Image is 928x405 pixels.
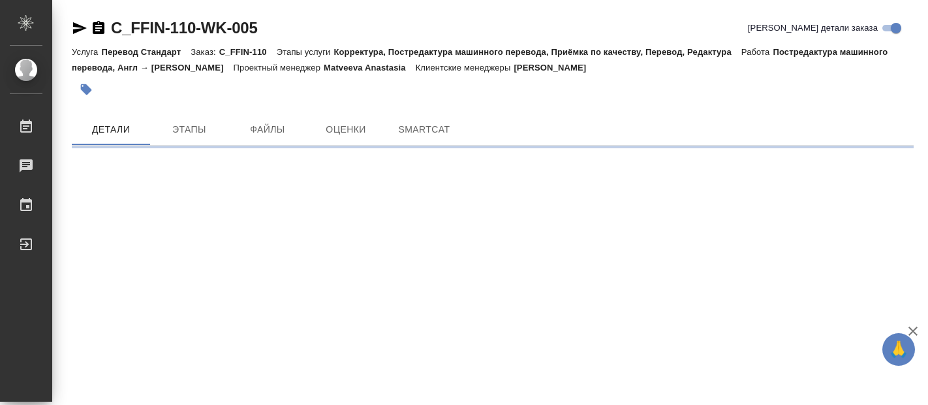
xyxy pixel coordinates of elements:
[111,19,258,37] a: C_FFIN-110-WK-005
[888,336,910,363] span: 🙏
[882,333,915,366] button: 🙏
[315,121,377,138] span: Оценки
[72,75,101,104] button: Добавить тэг
[234,63,324,73] p: Проектный менеджер
[514,63,596,73] p: [PERSON_NAME]
[741,47,773,57] p: Работа
[219,47,277,57] p: C_FFIN-110
[236,121,299,138] span: Файлы
[416,63,514,73] p: Клиентские менеджеры
[277,47,334,57] p: Этапы услуги
[91,20,106,36] button: Скопировать ссылку
[333,47,741,57] p: Корректура, Постредактура машинного перевода, Приёмка по качеству, Перевод, Редактура
[158,121,221,138] span: Этапы
[80,121,142,138] span: Детали
[748,22,878,35] span: [PERSON_NAME] детали заказа
[72,20,87,36] button: Скопировать ссылку для ЯМессенджера
[324,63,416,73] p: Matveeva Anastasia
[191,47,219,57] p: Заказ:
[72,47,101,57] p: Услуга
[393,121,456,138] span: SmartCat
[101,47,191,57] p: Перевод Стандарт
